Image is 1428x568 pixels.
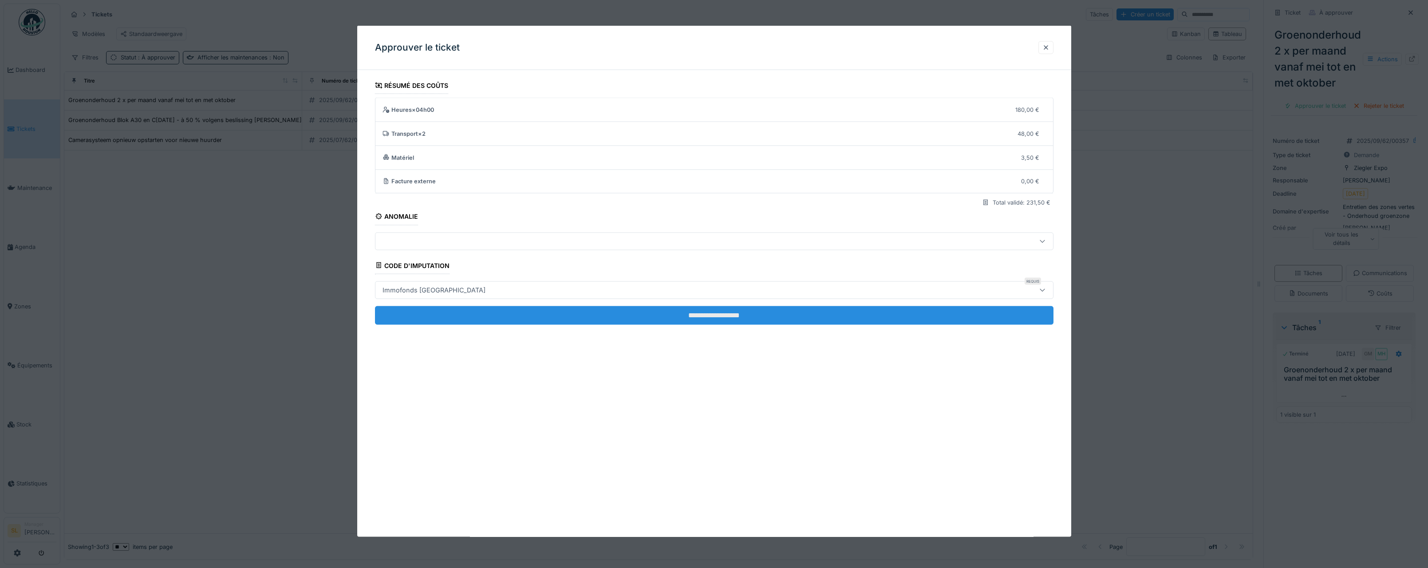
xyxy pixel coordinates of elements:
[379,126,1049,142] summary: Transport×248,00 €
[379,173,1049,189] summary: Facture externe0,00 €
[379,285,489,295] div: Immofonds [GEOGRAPHIC_DATA]
[1025,277,1041,284] div: Requis
[383,129,1011,138] div: Transport × 2
[383,177,1014,185] div: Facture externe
[379,102,1049,118] summary: Heures×04h00180,00 €
[379,149,1049,166] summary: Matériel3,50 €
[375,42,460,53] h3: Approuver le ticket
[383,106,1009,114] div: Heures × 04h00
[1018,129,1039,138] div: 48,00 €
[383,153,1014,162] div: Matériel
[375,210,418,225] div: Anomalie
[375,79,449,94] div: Résumé des coûts
[1021,177,1039,185] div: 0,00 €
[1021,153,1039,162] div: 3,50 €
[375,259,450,274] div: Code d'imputation
[1015,106,1039,114] div: 180,00 €
[993,198,1050,207] div: Total validé: 231,50 €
